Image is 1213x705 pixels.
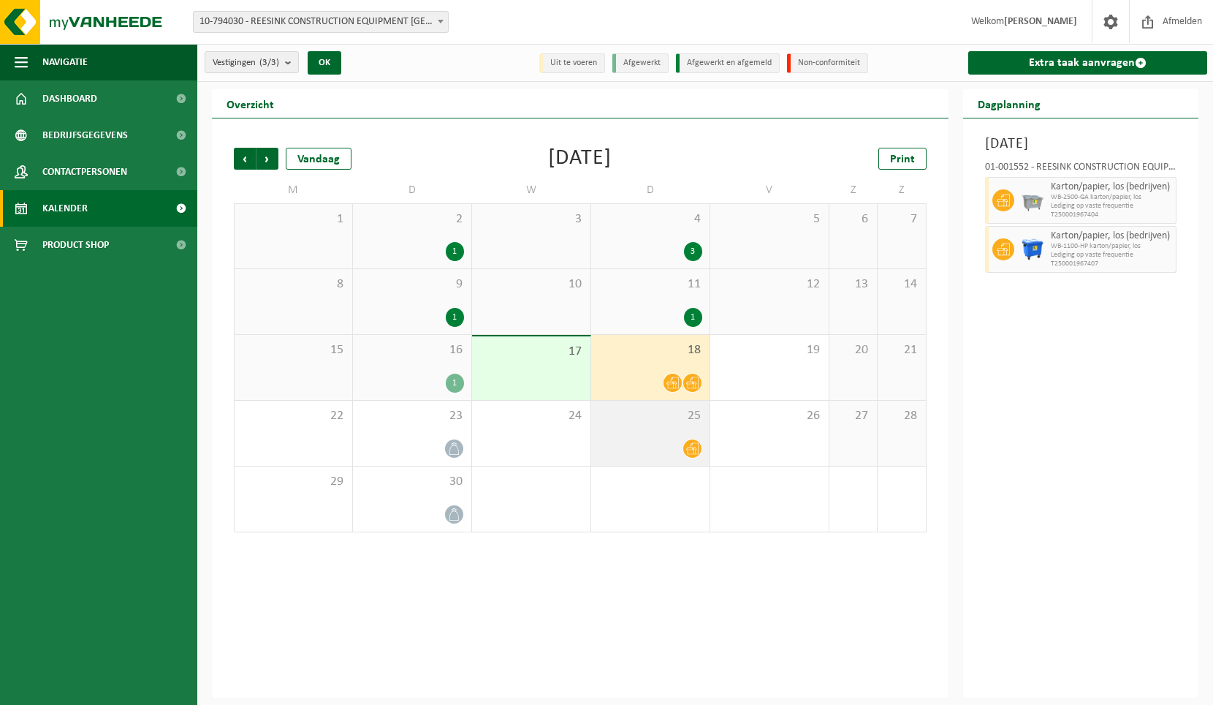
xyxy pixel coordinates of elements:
span: Vestigingen [213,52,279,74]
button: Vestigingen(3/3) [205,51,299,73]
span: 2 [360,211,464,227]
span: Volgende [256,148,278,170]
span: WB-1100-HP karton/papier, los [1051,242,1173,251]
span: 19 [718,342,821,358]
span: Kalender [42,190,88,227]
li: Afgewerkt [612,53,669,73]
span: Lediging op vaste frequentie [1051,251,1173,260]
span: 3 [479,211,583,227]
span: 23 [360,408,464,424]
span: Contactpersonen [42,154,127,190]
span: Dashboard [42,80,97,117]
h2: Dagplanning [963,89,1055,118]
span: Product Shop [42,227,109,263]
div: [DATE] [548,148,612,170]
span: 10 [479,276,583,293]
a: Print [878,148,927,170]
span: 7 [885,211,918,227]
span: WB-2500-GA karton/papier, los [1051,193,1173,202]
span: 15 [242,342,345,358]
span: 29 [242,474,345,490]
li: Afgewerkt en afgemeld [676,53,780,73]
div: 1 [446,374,464,393]
span: 26 [718,408,821,424]
div: 1 [446,308,464,327]
span: 18 [598,342,702,358]
count: (3/3) [259,58,279,67]
td: Z [829,177,878,203]
span: 5 [718,211,821,227]
img: WB-1100-HPE-BE-01 [1022,238,1043,260]
span: 21 [885,342,918,358]
span: Bedrijfsgegevens [42,117,128,154]
span: 6 [837,211,870,227]
span: Print [890,154,915,165]
td: D [591,177,710,203]
button: OK [308,51,341,75]
li: Uit te voeren [539,53,605,73]
td: V [710,177,829,203]
span: 24 [479,408,583,424]
span: 16 [360,342,464,358]
span: T250001967407 [1051,260,1173,268]
span: 10-794030 - REESINK CONSTRUCTION EQUIPMENT BELGIUM BV - HAMME [193,11,449,33]
div: 3 [684,242,702,261]
span: Navigatie [42,44,88,80]
span: 1 [242,211,345,227]
div: 1 [684,308,702,327]
strong: [PERSON_NAME] [1004,16,1077,27]
span: 11 [598,276,702,293]
span: 20 [837,342,870,358]
li: Non-conformiteit [787,53,868,73]
div: 1 [446,242,464,261]
span: 28 [885,408,918,424]
td: M [234,177,353,203]
span: 22 [242,408,345,424]
span: 13 [837,276,870,293]
span: 4 [598,211,702,227]
td: Z [878,177,926,203]
span: Karton/papier, los (bedrijven) [1051,230,1173,242]
span: 30 [360,474,464,490]
h3: [DATE] [985,133,1177,155]
span: 10-794030 - REESINK CONSTRUCTION EQUIPMENT BELGIUM BV - HAMME [194,12,448,32]
td: W [472,177,591,203]
span: 14 [885,276,918,293]
span: Karton/papier, los (bedrijven) [1051,181,1173,193]
span: Lediging op vaste frequentie [1051,202,1173,211]
span: 9 [360,276,464,293]
span: 25 [598,408,702,424]
span: Vorige [234,148,256,170]
span: T250001967404 [1051,211,1173,219]
td: D [353,177,472,203]
a: Extra taak aanvragen [968,51,1208,75]
div: Vandaag [286,148,351,170]
img: WB-2500-GAL-GY-01 [1022,189,1043,211]
span: 12 [718,276,821,293]
div: 01-001552 - REESINK CONSTRUCTION EQUIPEMENT [GEOGRAPHIC_DATA] BV - [GEOGRAPHIC_DATA] [985,162,1177,177]
span: 8 [242,276,345,293]
span: 17 [479,344,583,360]
span: 27 [837,408,870,424]
h2: Overzicht [212,89,289,118]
